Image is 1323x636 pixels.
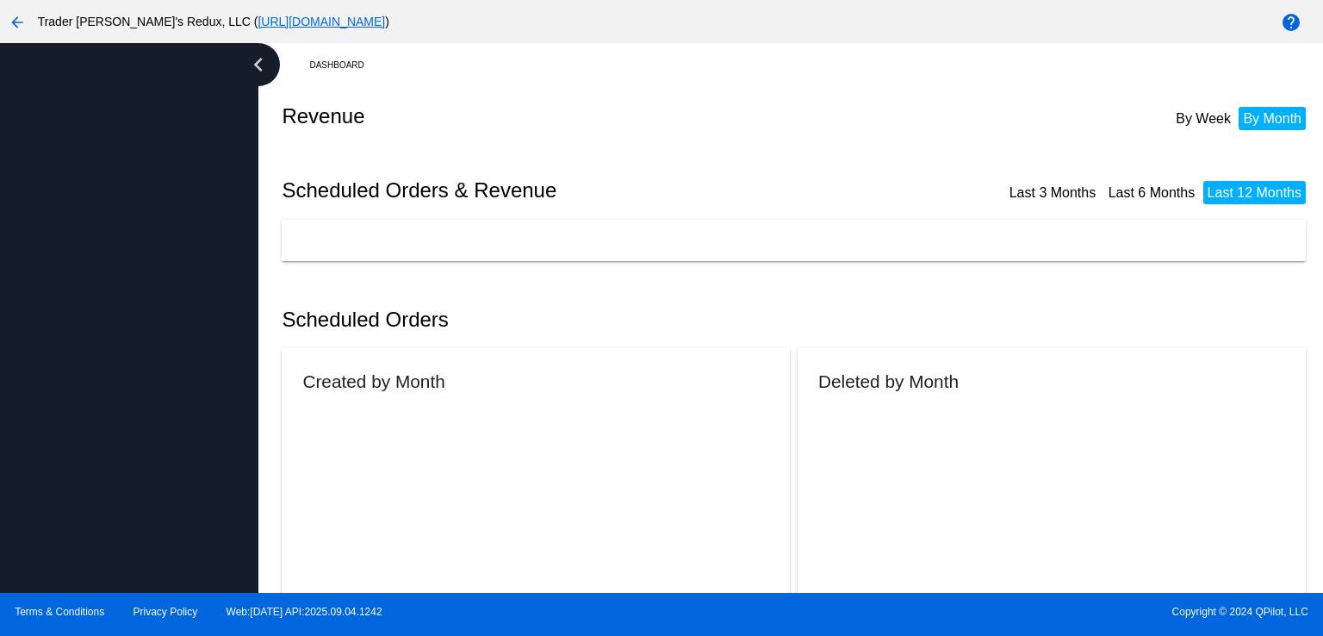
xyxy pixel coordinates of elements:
[38,15,389,28] span: Trader [PERSON_NAME]'s Redux, LLC ( )
[302,371,444,391] h2: Created by Month
[134,606,198,618] a: Privacy Policy
[282,104,798,128] h2: Revenue
[1009,185,1096,200] a: Last 3 Months
[282,178,798,203] h2: Scheduled Orders & Revenue
[1239,107,1306,130] li: By Month
[676,606,1308,618] span: Copyright © 2024 QPilot, LLC
[15,606,104,618] a: Terms & Conditions
[1281,12,1301,33] mat-icon: help
[282,308,798,332] h2: Scheduled Orders
[245,51,272,78] i: chevron_left
[7,12,28,33] mat-icon: arrow_back
[818,371,959,391] h2: Deleted by Month
[1208,185,1301,200] a: Last 12 Months
[309,52,379,78] a: Dashboard
[1171,107,1235,130] li: By Week
[258,15,385,28] a: [URL][DOMAIN_NAME]
[1109,185,1196,200] a: Last 6 Months
[227,606,382,618] a: Web:[DATE] API:2025.09.04.1242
